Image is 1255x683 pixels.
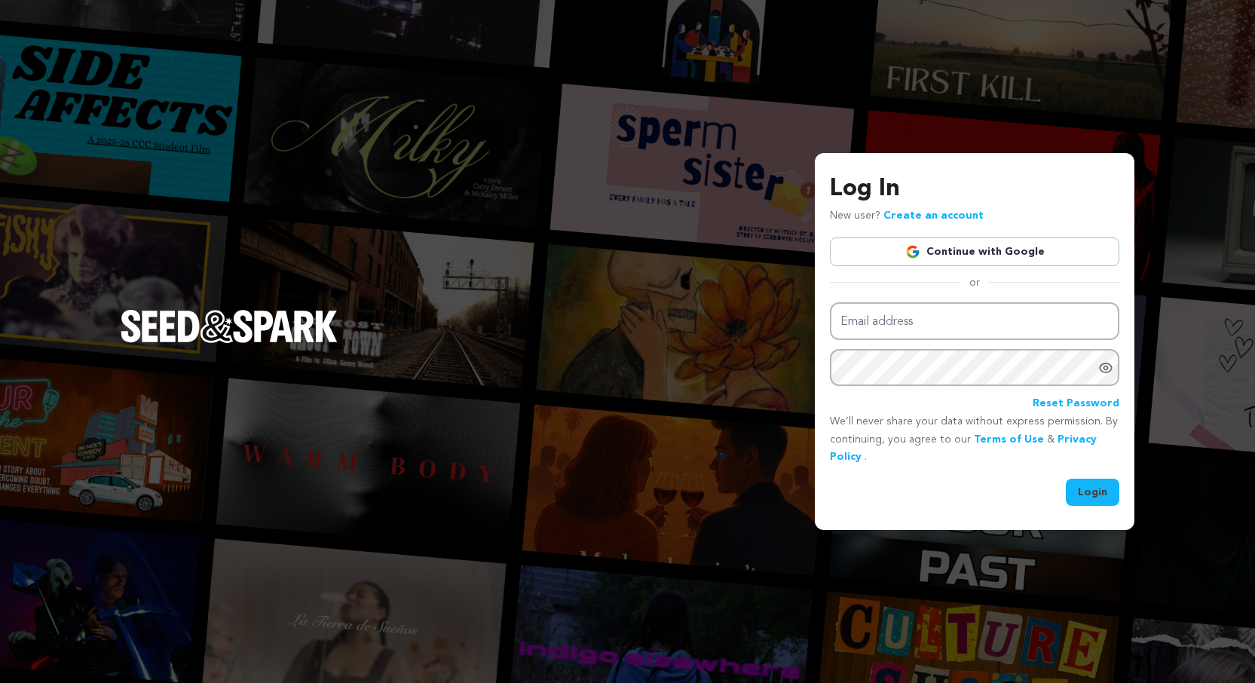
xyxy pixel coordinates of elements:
h3: Log In [830,171,1119,207]
button: Login [1066,479,1119,506]
a: Show password as plain text. Warning: this will display your password on the screen. [1098,360,1113,375]
a: Reset Password [1033,395,1119,413]
p: We’ll never share your data without express permission. By continuing, you agree to our & . [830,413,1119,467]
p: New user? [830,207,984,225]
a: Terms of Use [974,434,1044,445]
img: Google logo [905,244,920,259]
input: Email address [830,302,1119,341]
a: Continue with Google [830,237,1119,266]
a: Create an account [883,210,984,221]
a: Seed&Spark Homepage [121,310,338,373]
img: Seed&Spark Logo [121,310,338,343]
span: or [960,275,989,290]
